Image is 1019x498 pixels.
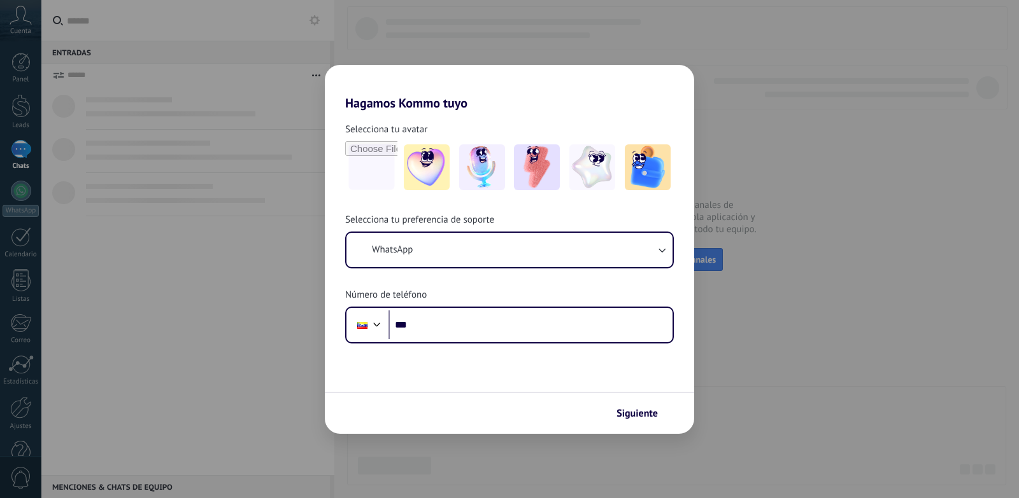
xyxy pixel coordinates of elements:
[616,409,658,418] span: Siguiente
[345,214,494,226] span: Selecciona tu preferencia de soporte
[459,144,505,190] img: -2.jpeg
[350,312,374,338] div: Venezuela: + 58
[346,233,673,267] button: WhatsApp
[569,144,615,190] img: -4.jpeg
[611,403,675,424] button: Siguiente
[404,144,450,190] img: -1.jpeg
[625,144,671,190] img: -5.jpeg
[372,244,413,256] span: WhatsApp
[345,289,427,301] span: Número de teléfono
[345,123,427,136] span: Selecciona tu avatar
[514,144,560,190] img: -3.jpeg
[325,65,694,111] h2: Hagamos Kommo tuyo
